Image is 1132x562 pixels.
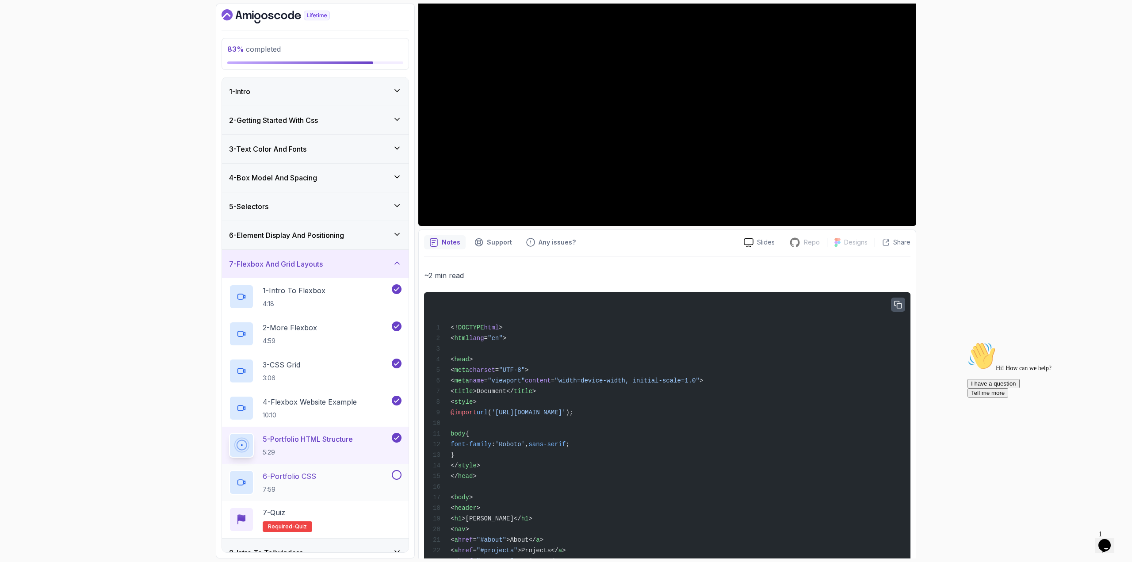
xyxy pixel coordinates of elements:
span: DOCTYPE [458,324,484,331]
p: Support [487,238,512,247]
span: , [525,441,528,448]
span: >Document</ [473,388,513,395]
h3: 5 - Selectors [229,201,268,212]
button: I have a question [4,41,56,50]
span: href [458,536,473,543]
p: 2 - More Flexbox [263,322,317,333]
span: nav [454,526,465,533]
p: 4:18 [263,299,325,308]
button: Share [875,238,910,247]
span: < [451,377,454,384]
span: 'Roboto' [495,441,525,448]
span: lang [469,335,484,342]
span: < [451,494,454,501]
span: > [469,494,473,501]
span: style [454,398,473,405]
span: > [473,398,476,405]
span: >Projects</ [517,547,558,554]
button: 1-Intro [222,77,409,106]
span: a [454,547,458,554]
h3: 1 - Intro [229,86,250,97]
iframe: chat widget [1095,527,1123,553]
span: >[PERSON_NAME]</ [462,515,521,522]
h3: 7 - Flexbox And Grid Layouts [229,259,323,269]
span: < [451,515,454,522]
span: "#projects" [477,547,517,554]
span: completed [227,45,281,54]
p: 4:59 [263,336,317,345]
p: 5:29 [263,448,353,457]
span: < [451,367,454,374]
span: <! [451,324,458,331]
span: > [525,367,528,374]
span: </ [451,462,458,469]
span: > [562,547,566,554]
iframe: chat widget [964,338,1123,522]
span: quiz [295,523,307,530]
p: 4 - Flexbox Website Example [263,397,357,407]
span: < [451,547,454,554]
span: a [558,547,562,554]
h3: 2 - Getting Started With Css [229,115,318,126]
span: h1 [454,515,462,522]
span: < [451,335,454,342]
span: "width=device-width, initial-scale=1.0" [555,377,700,384]
span: "UTF-8" [499,367,525,374]
span: > [477,462,480,469]
p: Repo [804,238,820,247]
span: ( [488,409,491,416]
p: 10:10 [263,411,357,420]
span: > [540,536,543,543]
p: 5 - Portfolio HTML Structure [263,434,353,444]
p: Any issues? [539,238,576,247]
span: ); [566,409,573,416]
button: 3-Text Color And Fonts [222,135,409,163]
span: @import [451,409,477,416]
span: >About</ [506,536,536,543]
h3: 6 - Element Display And Positioning [229,230,344,241]
button: 7-Flexbox And Grid Layouts [222,250,409,278]
span: = [473,547,476,554]
p: Share [893,238,910,247]
span: > [700,377,703,384]
span: > [473,473,476,480]
span: < [451,398,454,405]
span: html [454,335,469,342]
span: h1 [521,515,529,522]
span: Hi! How can we help? [4,27,88,33]
span: } [451,451,454,459]
span: '[URL][DOMAIN_NAME]' [491,409,566,416]
span: a [536,536,539,543]
span: meta [454,377,469,384]
p: 6 - Portfolio CSS [263,471,316,482]
h3: 3 - Text Color And Fonts [229,144,306,154]
span: Required- [268,523,295,530]
span: = [484,377,488,384]
span: > [466,526,469,533]
span: </ [451,473,458,480]
a: Dashboard [222,9,350,23]
h3: 4 - Box Model And Spacing [229,172,317,183]
span: > [528,515,532,522]
p: 1 - Intro To Flexbox [263,285,325,296]
span: body [451,430,466,437]
button: Feedback button [521,235,581,249]
button: 4-Box Model And Spacing [222,164,409,192]
p: 3 - CSS Grid [263,359,300,370]
p: 7 - Quiz [263,507,285,518]
img: :wave: [4,4,32,32]
span: < [451,526,454,533]
button: 5-Selectors [222,192,409,221]
span: charset [469,367,495,374]
span: > [503,335,506,342]
span: "viewport" [488,377,525,384]
span: < [451,536,454,543]
span: = [551,377,555,384]
span: content [525,377,551,384]
span: ; [566,441,569,448]
span: > [499,324,502,331]
span: meta [454,367,469,374]
p: 3:06 [263,374,300,382]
